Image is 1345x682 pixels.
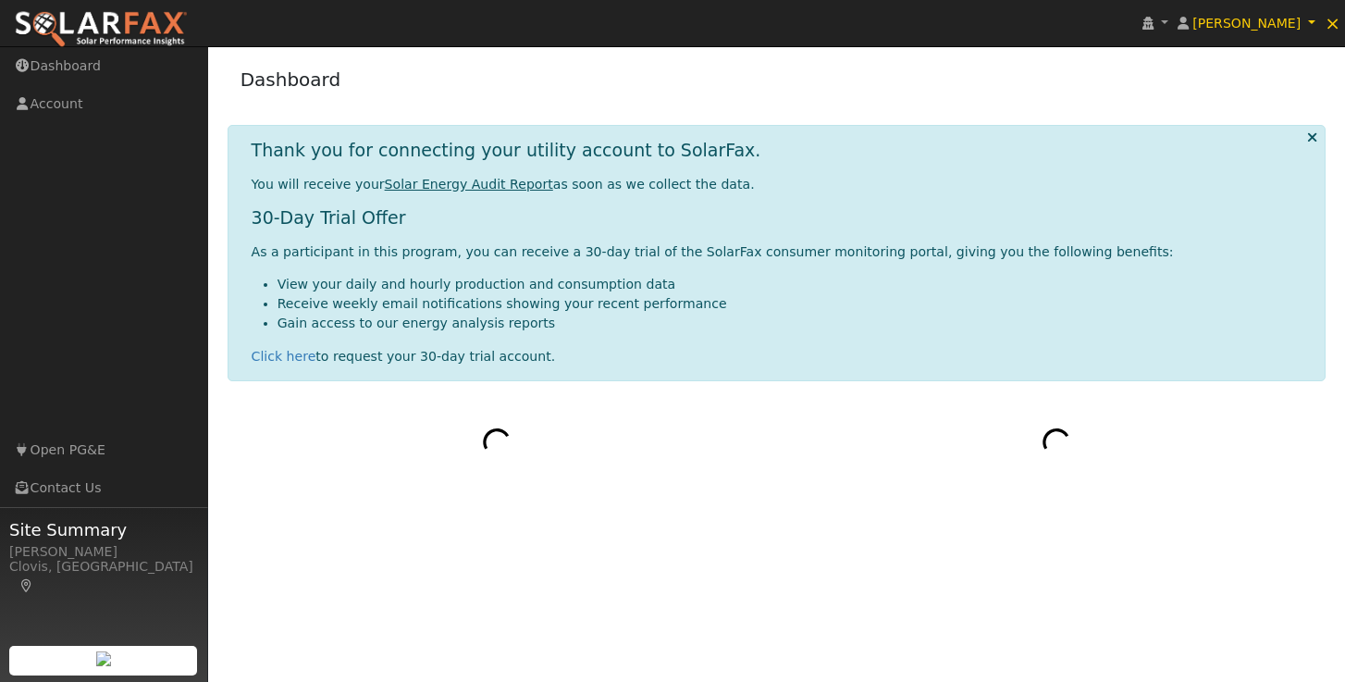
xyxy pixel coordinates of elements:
[252,207,1311,229] h1: 30-Day Trial Offer
[252,177,755,192] span: You will receive your as soon as we collect the data.
[96,651,111,666] img: retrieve
[9,557,198,596] div: Clovis, [GEOGRAPHIC_DATA]
[19,578,35,593] a: Map
[278,294,1311,314] li: Receive weekly email notifications showing your recent performance
[252,347,1311,366] div: to request your 30-day trial account.
[14,10,188,49] img: SolarFax
[385,177,553,192] u: Solar Energy Audit Report
[252,242,1311,262] p: As a participant in this program, you can receive a 30-day trial of the SolarFax consumer monitor...
[9,517,198,542] span: Site Summary
[1192,16,1301,31] span: [PERSON_NAME]
[278,314,1311,333] li: Gain access to our energy analysis reports
[252,140,761,161] h1: Thank you for connecting your utility account to SolarFax.
[241,68,341,91] a: Dashboard
[1325,12,1340,34] span: ×
[252,349,316,364] a: Click here
[9,542,198,562] div: [PERSON_NAME]
[278,275,1311,294] li: View your daily and hourly production and consumption data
